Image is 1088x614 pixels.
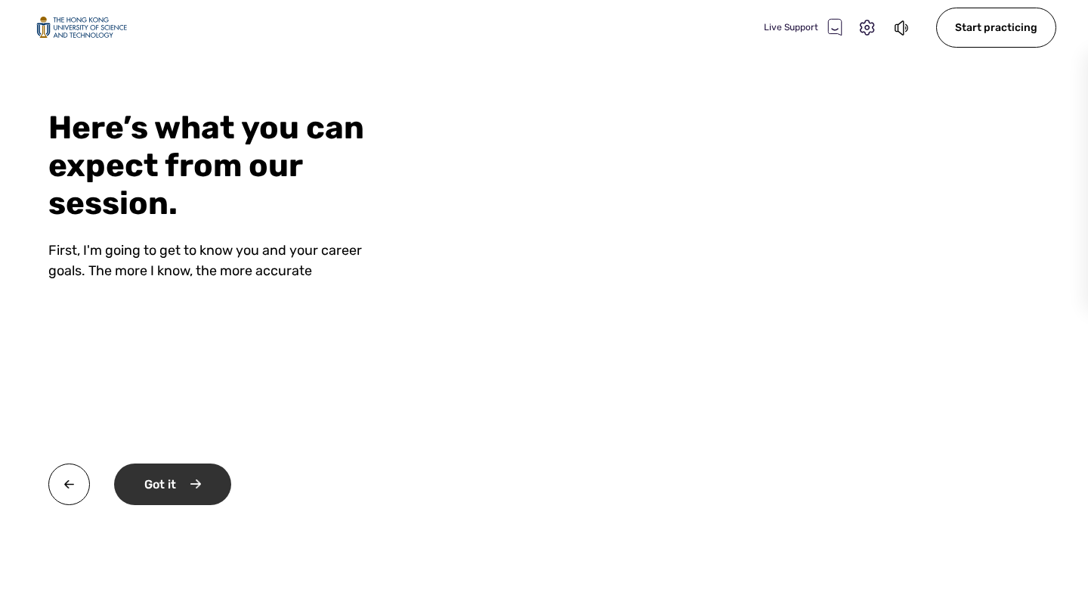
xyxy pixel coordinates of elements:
img: logo [36,17,127,39]
div: Got it [114,464,231,505]
div: Start practicing [936,8,1056,48]
div: First, I'm going to get to know you and your career goals. The more I know, the more accurate [48,240,387,281]
div: Live Support [764,18,842,36]
img: twa0v+wMBzw8O7hXOoXfZwY4Rs7V4QQI7OXhSEnh6TzU1B8CMcie5QIvElVkpoMP8DJr7EI0p8Ns6ryRf5n4wFbqwEIwXmb+H... [48,464,90,505]
div: Here’s what you can expect from our session. [48,109,387,222]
